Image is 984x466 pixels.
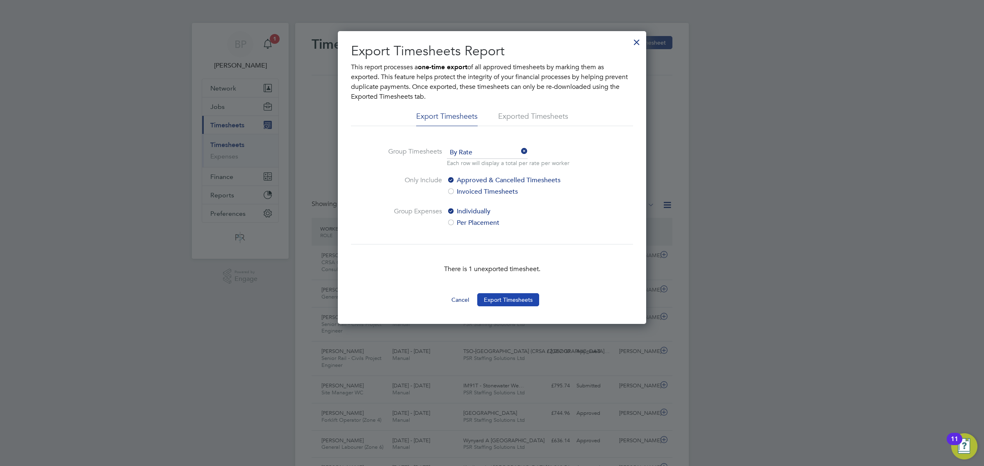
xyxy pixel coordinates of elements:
label: Invoiced Timesheets [447,187,584,197]
label: Only Include [380,175,442,197]
label: Group Expenses [380,206,442,228]
p: This report processes a of all approved timesheets by marking them as exported. This feature help... [351,62,633,102]
label: Per Placement [447,218,584,228]
button: Cancel [445,293,476,306]
b: one-time export [418,63,467,71]
p: There is 1 unexported timesheet. [351,264,633,274]
button: Export Timesheets [477,293,539,306]
label: Group Timesheets [380,147,442,165]
li: Export Timesheets [416,111,478,126]
label: Approved & Cancelled Timesheets [447,175,584,185]
div: 11 [951,439,958,450]
button: Open Resource Center, 11 new notifications [951,433,977,459]
span: By Rate [447,147,528,159]
p: Each row will display a total per rate per worker [447,159,569,167]
h2: Export Timesheets Report [351,43,633,60]
label: Individually [447,206,584,216]
li: Exported Timesheets [498,111,568,126]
